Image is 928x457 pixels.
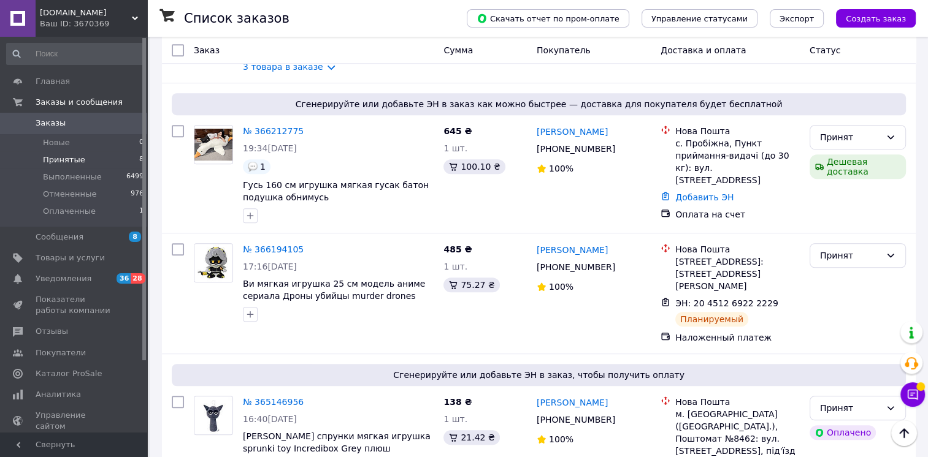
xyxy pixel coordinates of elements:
[675,192,734,202] a: Добавить ЭН
[537,396,608,409] a: [PERSON_NAME]
[243,62,323,72] a: 3 товара в заказе
[43,206,96,217] span: Оплаченные
[6,43,145,65] input: Поиск
[824,13,916,23] a: Создать заказ
[675,312,748,327] div: Планируемый
[770,9,824,28] button: Экспорт
[443,143,467,153] span: 1 шт.
[139,137,144,148] span: 0
[36,273,91,284] span: Уведомления
[642,9,757,28] button: Управление статусами
[131,273,145,284] span: 28
[846,14,906,23] span: Создать заказ
[248,162,258,172] img: :speech_balloon:
[243,180,429,202] a: Гусь 160 см игрушка мягкая гусак батон подушка обнимусь
[443,278,499,292] div: 75.27 ₴
[534,140,618,157] div: [PHONE_NUMBER]
[36,118,66,129] span: Заказы
[675,255,800,292] div: [STREET_ADDRESS]: [STREET_ADDRESS][PERSON_NAME]
[36,97,123,108] span: Заказы и сообщения
[36,294,113,316] span: Показатели работы компании
[139,206,144,217] span: 1
[243,414,297,424] span: 16:40[DATE]
[194,125,233,164] a: Фото товару
[820,249,881,262] div: Принят
[117,273,131,284] span: 36
[177,369,901,381] span: Сгенерируйте или добавьте ЭН в заказ, чтобы получить оплату
[675,243,800,255] div: Нова Пошта
[243,279,425,301] a: Ви мягкая игрушка 25 см модель аниме сериала Дроны убийцы murder drones
[537,244,608,256] a: [PERSON_NAME]
[40,18,147,29] div: Ваш ID: 3670369
[243,244,304,254] a: № 366194105
[443,244,472,254] span: 485 ₴
[477,13,619,24] span: Скачать отчет по пром-оплате
[443,45,473,55] span: Сумма
[126,172,144,183] span: 6499
[537,45,591,55] span: Покупатель
[675,331,800,344] div: Наложенный платеж
[836,9,916,28] button: Создать заказ
[243,143,297,153] span: 19:34[DATE]
[36,326,68,337] span: Отзывы
[243,431,431,453] a: [PERSON_NAME] спрунки мягкая игрушка sprunki toy Incredibox Grey плюш
[443,414,467,424] span: 1 шт.
[40,7,132,18] span: Amika.ua
[43,154,85,165] span: Принятые
[820,401,881,415] div: Принят
[43,189,96,200] span: Отмененные
[443,430,499,445] div: 21.42 ₴
[36,76,70,87] span: Главная
[36,252,105,263] span: Товары и услуги
[820,130,881,144] div: Принят
[129,232,141,242] span: 8
[900,382,925,407] button: Чат с покупателем
[549,434,573,444] span: 100%
[194,397,232,434] img: Фото товару
[534,259,618,276] div: [PHONE_NUMBER]
[131,189,144,200] span: 976
[891,420,917,446] button: Наверх
[810,425,876,440] div: Оплачено
[36,410,113,432] span: Управление сайтом
[675,396,800,408] div: Нова Пошта
[194,45,220,55] span: Заказ
[139,154,144,165] span: 8
[194,396,233,435] a: Фото товару
[467,9,629,28] button: Скачать отчет по пром-оплате
[443,262,467,271] span: 1 шт.
[675,208,800,221] div: Оплата на счет
[184,11,290,26] h1: Список заказов
[43,172,102,183] span: Выполненные
[534,411,618,428] div: [PHONE_NUMBER]
[36,347,86,358] span: Покупатели
[661,45,746,55] span: Доставка и оплата
[243,397,304,407] a: № 365146956
[194,129,232,161] img: Фото товару
[675,125,800,137] div: Нова Пошта
[810,45,841,55] span: Статус
[194,244,232,281] img: Фото товару
[443,159,505,174] div: 100.10 ₴
[443,397,472,407] span: 138 ₴
[549,164,573,173] span: 100%
[651,14,748,23] span: Управление статусами
[36,368,102,379] span: Каталог ProSale
[810,154,906,179] div: Дешевая доставка
[675,298,778,308] span: ЭН: 20 4512 6922 2229
[177,98,901,110] span: Сгенерируйте или добавьте ЭН в заказ как можно быстрее — доставка для покупателя будет бесплатной
[675,137,800,186] div: с. Пробіжна, Пункт приймання-видачі (до 30 кг): вул. [STREET_ADDRESS]
[36,232,83,243] span: Сообщения
[260,162,266,172] span: 1
[537,126,608,138] a: [PERSON_NAME]
[243,126,304,136] a: № 366212775
[549,282,573,292] span: 100%
[36,389,81,400] span: Аналитика
[194,243,233,282] a: Фото товару
[780,14,814,23] span: Экспорт
[243,262,297,271] span: 17:16[DATE]
[43,137,70,148] span: Новые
